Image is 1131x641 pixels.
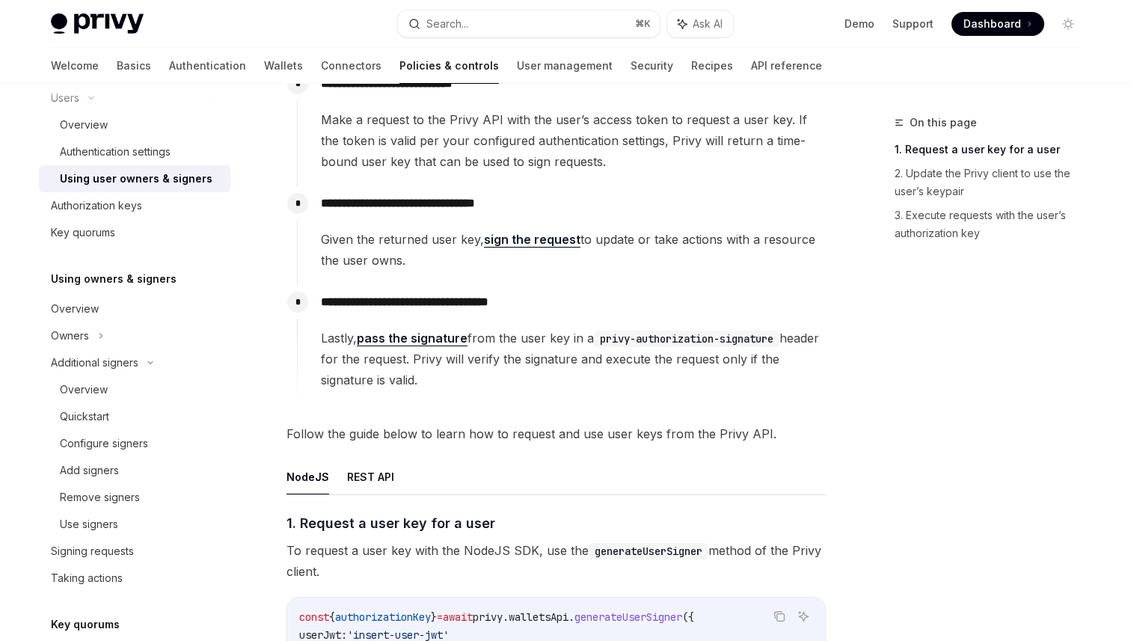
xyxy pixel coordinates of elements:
a: Authorization keys [39,192,230,219]
span: ⌘ K [635,18,651,30]
a: sign the request [484,232,580,248]
span: On this page [910,114,977,132]
span: const [299,610,329,624]
code: privy-authorization-signature [594,331,779,347]
a: User management [517,48,613,84]
span: } [431,610,437,624]
a: Overview [39,376,230,403]
a: Demo [845,16,874,31]
a: API reference [751,48,822,84]
a: Signing requests [39,538,230,565]
button: Search...⌘K [398,10,660,37]
div: Authorization keys [51,197,142,215]
span: Follow the guide below to learn how to request and use user keys from the Privy API. [286,423,826,444]
div: Authentication settings [60,143,171,161]
div: Use signers [60,515,118,533]
a: Quickstart [39,403,230,430]
a: Configure signers [39,430,230,457]
a: Recipes [691,48,733,84]
span: walletsApi [509,610,568,624]
a: Connectors [321,48,381,84]
code: generateUserSigner [589,543,708,559]
div: Additional signers [51,354,138,372]
button: Ask AI [794,607,813,626]
span: privy [473,610,503,624]
span: Dashboard [963,16,1021,31]
div: Search... [426,15,468,33]
div: Overview [51,300,99,318]
span: . [568,610,574,624]
a: Welcome [51,48,99,84]
a: Policies & controls [399,48,499,84]
span: Lastly, from the user key in a header for the request. Privy will verify the signature and execut... [321,328,825,390]
a: Overview [39,295,230,322]
a: pass the signature [357,331,468,346]
a: Support [892,16,934,31]
span: ({ [682,610,694,624]
a: Security [631,48,673,84]
a: Overview [39,111,230,138]
div: Remove signers [60,488,140,506]
button: Copy the contents from the code block [770,607,789,626]
button: NodeJS [286,459,329,494]
a: Dashboard [951,12,1044,36]
h5: Using owners & signers [51,270,177,288]
a: 3. Execute requests with the user’s authorization key [895,203,1092,245]
div: Using user owners & signers [60,170,212,188]
a: 1. Request a user key for a user [895,138,1092,162]
div: Add signers [60,461,119,479]
div: Quickstart [60,408,109,426]
h5: Key quorums [51,616,120,634]
a: Wallets [264,48,303,84]
a: Remove signers [39,484,230,511]
a: Basics [117,48,151,84]
a: Using user owners & signers [39,165,230,192]
button: REST API [347,459,394,494]
span: Ask AI [693,16,723,31]
button: Toggle dark mode [1056,12,1080,36]
div: Signing requests [51,542,134,560]
img: light logo [51,13,144,34]
span: = [437,610,443,624]
a: Key quorums [39,219,230,246]
span: Make a request to the Privy API with the user’s access token to request a user key. If the token ... [321,109,825,172]
div: Overview [60,116,108,134]
span: generateUserSigner [574,610,682,624]
a: Taking actions [39,565,230,592]
div: Overview [60,381,108,399]
a: Authentication settings [39,138,230,165]
div: Key quorums [51,224,115,242]
span: . [503,610,509,624]
span: Given the returned user key, to update or take actions with a resource the user owns. [321,229,825,271]
span: 1. Request a user key for a user [286,513,495,533]
a: Use signers [39,511,230,538]
div: Owners [51,327,89,345]
span: await [443,610,473,624]
button: Ask AI [667,10,733,37]
span: authorizationKey [335,610,431,624]
div: Configure signers [60,435,148,453]
a: 2. Update the Privy client to use the user’s keypair [895,162,1092,203]
a: Add signers [39,457,230,484]
span: { [329,610,335,624]
span: To request a user key with the NodeJS SDK, use the method of the Privy client. [286,540,826,582]
a: Authentication [169,48,246,84]
div: Taking actions [51,569,123,587]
